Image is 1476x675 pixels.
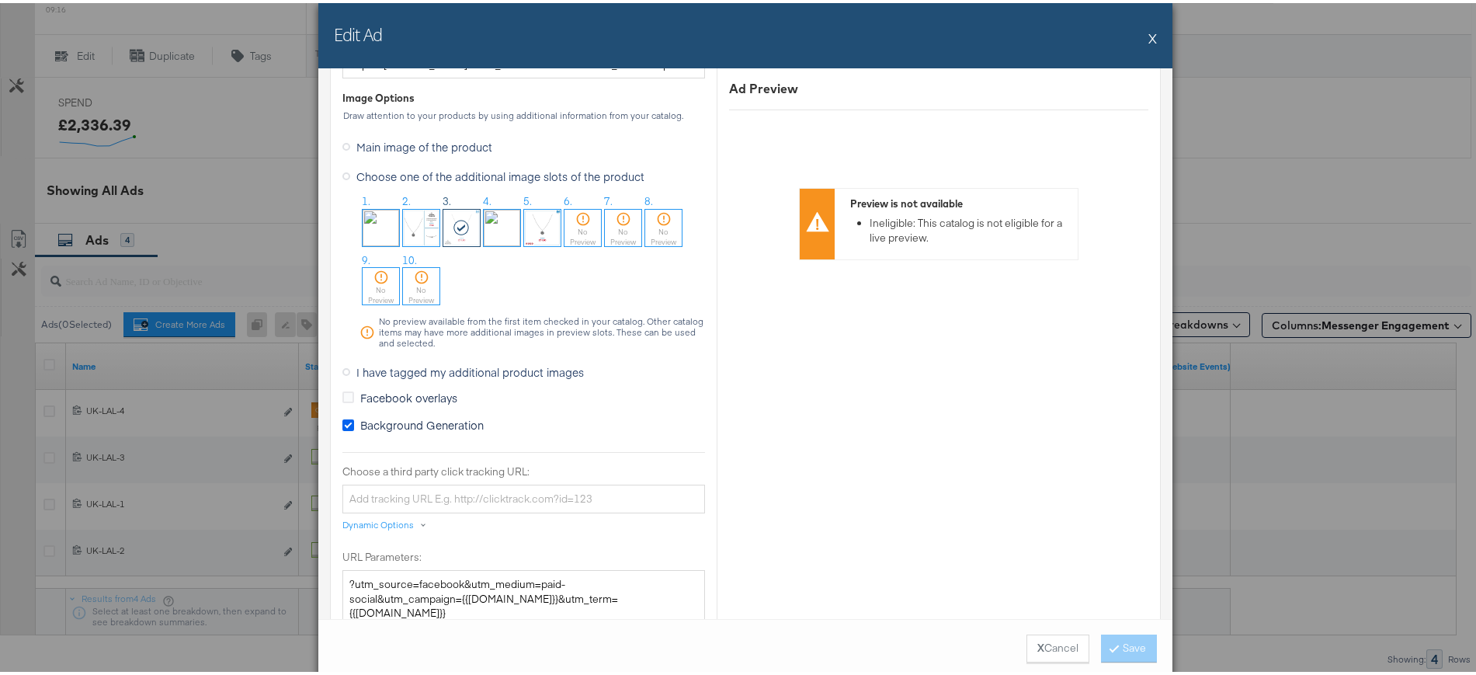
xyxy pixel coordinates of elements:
[378,313,705,346] div: No preview available from the first item checked in your catalog. Other catalog items may have mo...
[1026,632,1089,659] button: XCancel
[443,191,451,206] span: 3.
[342,107,705,118] div: Draw attention to your products by using additional information from your catalog.
[342,547,705,562] label: URL Parameters:
[644,191,653,206] span: 8.
[363,282,399,302] div: No Preview
[604,191,613,206] span: 7.
[356,165,644,181] span: Choose one of the additional image slots of the product
[360,387,457,402] span: Facebook overlays
[729,77,1148,95] div: Ad Preview
[356,136,492,151] span: Main image of the product
[334,19,382,43] h2: Edit Ad
[645,224,682,244] div: No Preview
[564,224,601,244] div: No Preview
[1148,19,1157,50] button: X
[342,482,705,510] input: Add tracking URL E.g. http://clicktrack.com?id=123
[356,361,584,377] span: I have tagged my additional product images
[605,224,641,244] div: No Preview
[403,282,439,302] div: No Preview
[342,88,415,103] div: Image Options
[342,461,705,476] label: Choose a third party click tracking URL:
[363,207,399,243] img: l_text:LatoBlack.ttf_70_center_line_spacing_-2:%2520%2C
[524,207,561,243] img: kkTMmmTRDlL-pUXnt2TtmA.jpg
[850,193,1070,208] div: Preview is not available
[484,207,520,243] img: l
[360,414,484,430] span: Background Generation
[403,207,439,243] img: ma3IVn-NCqfo_Xfky1vzww.jpg
[870,213,1070,242] li: Ineligible: This catalog is not eligible for a live preview.
[402,250,417,265] span: 10.
[483,191,491,206] span: 4.
[402,191,411,206] span: 2.
[362,250,370,265] span: 9.
[1037,638,1044,652] strong: X
[362,191,370,206] span: 1.
[523,191,532,206] span: 5.
[342,567,705,638] textarea: ?utm_source=facebook&utm_medium=paid-social&utm_campaign={{[DOMAIN_NAME]}}&utm_term={{[DOMAIN_NAM...
[564,191,572,206] span: 6.
[342,516,414,528] div: Dynamic Options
